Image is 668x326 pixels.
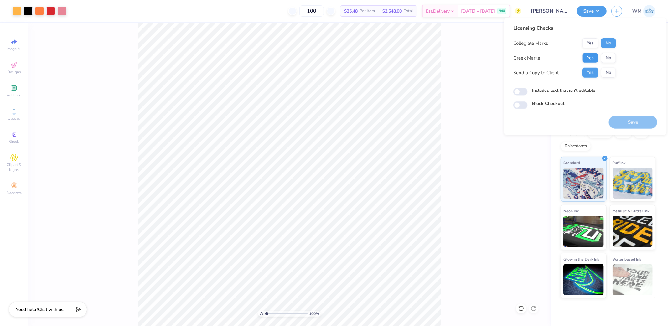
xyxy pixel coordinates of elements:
div: Rhinestones [561,142,591,151]
div: Send a Copy to Client [513,69,559,76]
a: WM [632,5,655,17]
label: Includes text that isn't editable [532,87,595,94]
button: No [601,68,616,78]
span: Add Text [7,93,22,98]
button: No [601,53,616,63]
div: Greek Marks [513,54,540,62]
span: Standard [563,159,580,166]
img: Glow in the Dark Ink [563,264,604,295]
span: Puff Ink [613,159,626,166]
span: Neon Ink [563,208,579,214]
strong: Need help? [15,307,38,313]
span: Decorate [7,190,22,195]
div: Collegiate Marks [513,40,548,47]
span: Water based Ink [613,256,641,262]
span: Greek [9,139,19,144]
span: FREE [499,9,505,13]
span: Per Item [360,8,375,14]
button: Save [577,6,607,17]
span: Metallic & Glitter Ink [613,208,650,214]
img: Puff Ink [613,168,653,199]
button: Yes [582,38,598,48]
input: – – [299,5,324,17]
button: No [601,38,616,48]
span: Upload [8,116,20,121]
input: Untitled Design [526,5,572,17]
span: WM [632,8,642,15]
img: Neon Ink [563,216,604,247]
span: Glow in the Dark Ink [563,256,599,262]
span: 100 % [309,311,319,317]
span: Total [404,8,413,14]
span: Est. Delivery [426,8,450,14]
span: [DATE] - [DATE] [461,8,495,14]
img: Water based Ink [613,264,653,295]
span: Clipart & logos [3,162,25,172]
span: $2,548.00 [382,8,402,14]
button: Yes [582,68,598,78]
label: Block Checkout [532,100,564,107]
div: Licensing Checks [513,24,616,32]
span: Chat with us. [38,307,64,313]
span: Image AI [7,46,22,51]
img: Wilfredo Manabat [643,5,655,17]
span: $25.48 [344,8,358,14]
img: Metallic & Glitter Ink [613,216,653,247]
button: Yes [582,53,598,63]
img: Standard [563,168,604,199]
span: Designs [7,70,21,75]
